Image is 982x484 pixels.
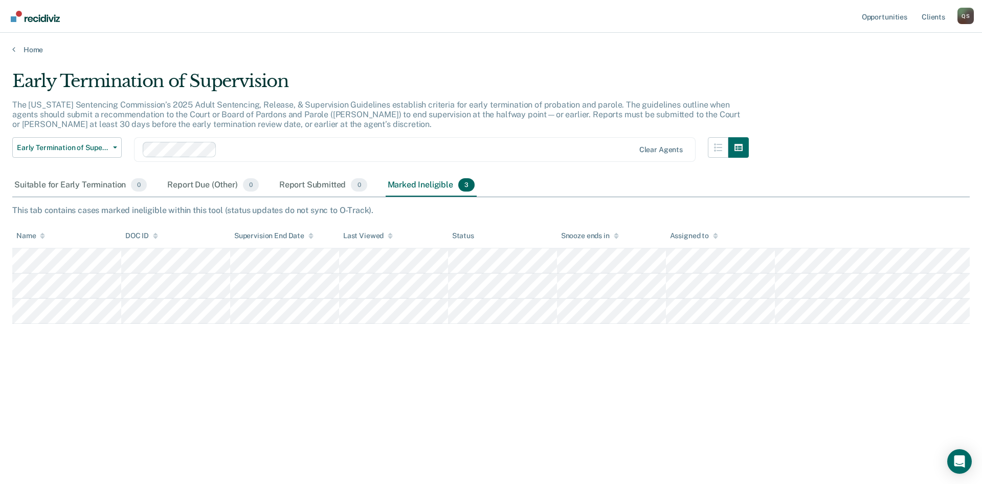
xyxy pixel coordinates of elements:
[386,174,477,197] div: Marked Ineligible3
[957,8,974,24] div: Q S
[639,145,683,154] div: Clear agents
[12,45,970,54] a: Home
[131,178,147,192] span: 0
[343,232,393,240] div: Last Viewed
[947,449,972,474] div: Open Intercom Messenger
[125,232,158,240] div: DOC ID
[670,232,718,240] div: Assigned to
[351,178,367,192] span: 0
[234,232,314,240] div: Supervision End Date
[12,100,740,129] p: The [US_STATE] Sentencing Commission’s 2025 Adult Sentencing, Release, & Supervision Guidelines e...
[12,137,122,158] button: Early Termination of Supervision
[165,174,260,197] div: Report Due (Other)0
[957,8,974,24] button: Profile dropdown button
[11,11,60,22] img: Recidiviz
[16,232,45,240] div: Name
[12,71,749,100] div: Early Termination of Supervision
[561,232,619,240] div: Snooze ends in
[17,143,109,152] span: Early Termination of Supervision
[12,174,149,197] div: Suitable for Early Termination0
[277,174,369,197] div: Report Submitted0
[12,205,970,215] div: This tab contains cases marked ineligible within this tool (status updates do not sync to O-Track).
[243,178,259,192] span: 0
[458,178,475,192] span: 3
[452,232,474,240] div: Status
